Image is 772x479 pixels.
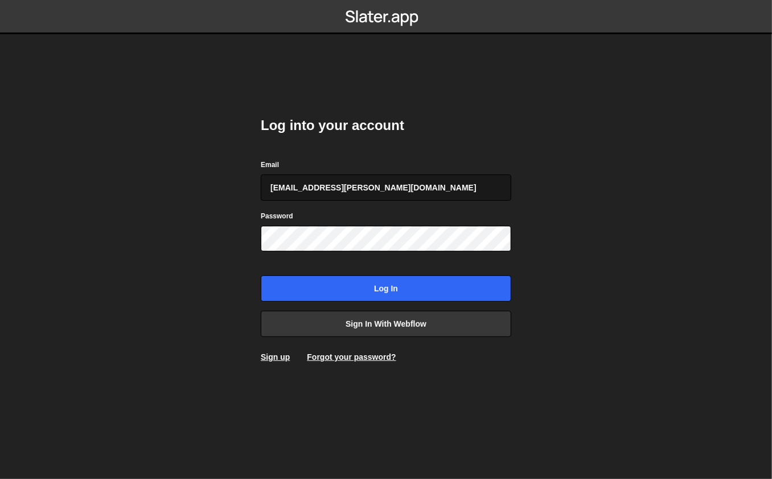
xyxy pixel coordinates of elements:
[261,210,293,222] label: Password
[261,159,279,171] label: Email
[261,311,511,337] a: Sign in with Webflow
[261,275,511,302] input: Log in
[261,116,511,135] h2: Log into your account
[307,352,396,362] a: Forgot your password?
[261,352,290,362] a: Sign up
